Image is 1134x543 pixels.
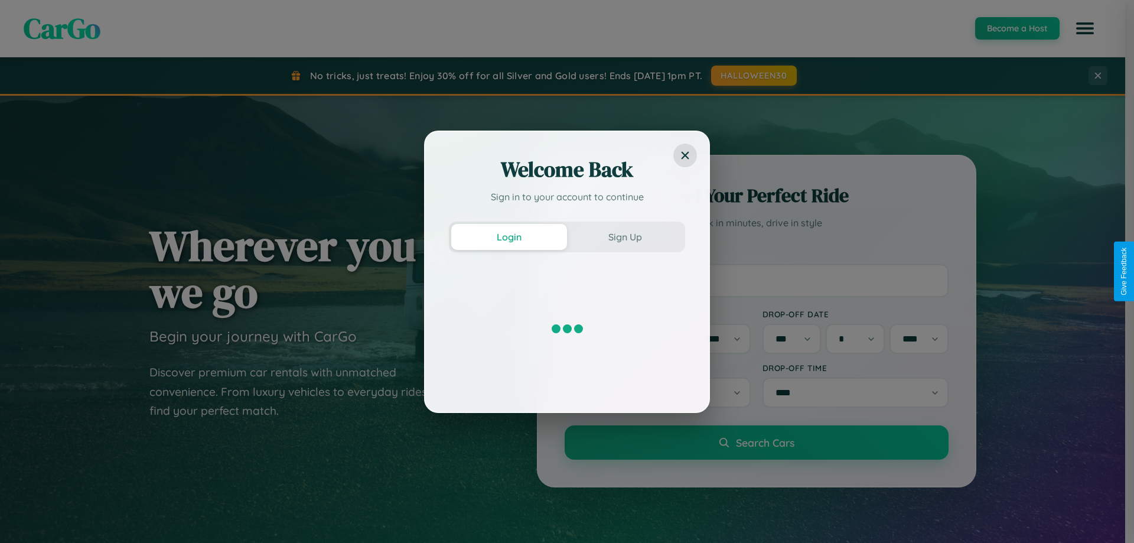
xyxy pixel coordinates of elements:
button: Sign Up [567,224,683,250]
div: Give Feedback [1120,248,1128,295]
p: Sign in to your account to continue [449,190,685,204]
button: Login [451,224,567,250]
iframe: Intercom live chat [12,503,40,531]
h2: Welcome Back [449,155,685,184]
